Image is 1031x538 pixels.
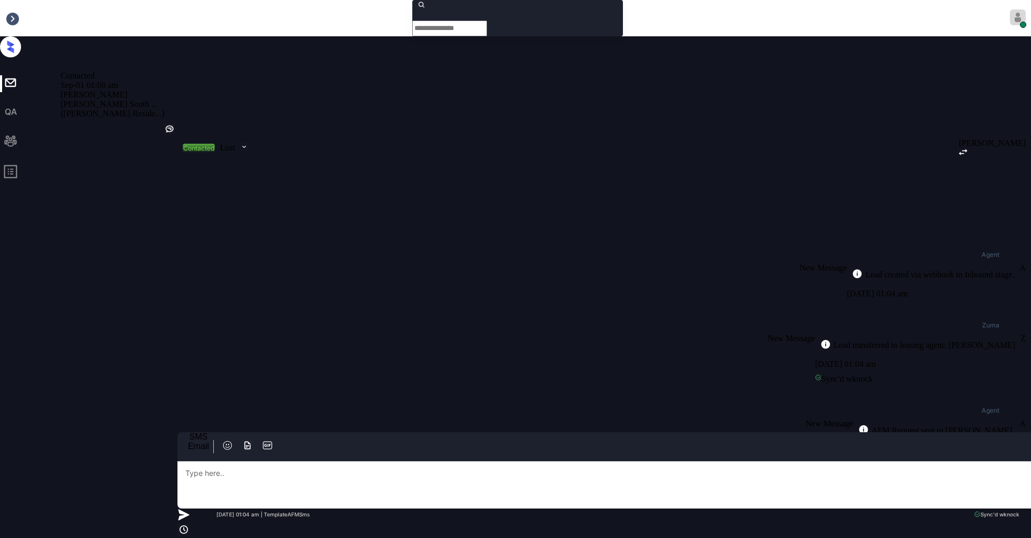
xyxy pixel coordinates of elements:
div: Sync'd w knock [815,372,1020,386]
img: icon-zuma [852,268,863,279]
div: A [1019,419,1026,429]
img: Kelsey was silent [164,124,175,134]
img: icon-zuma [858,424,869,435]
div: Contacted [61,71,177,81]
img: icon-zuma [177,509,190,521]
img: avatar [1010,9,1026,25]
div: Agent [982,407,999,414]
button: icon-zuma [240,440,255,453]
div: [DATE] 01:04 am [847,286,1019,301]
button: icon-zuma [220,440,235,453]
div: Lost [220,143,235,153]
img: icon-zuma [820,339,831,350]
div: A [1019,263,1026,273]
div: Zuma [982,322,999,328]
div: [PERSON_NAME] [959,138,1026,148]
div: Lead created via webhook in Inbound stage. [863,270,1014,280]
span: New Message [806,419,853,428]
div: Z [1020,334,1026,343]
img: icon-zuma [240,142,248,152]
span: New Message [768,334,815,343]
span: New Message [799,263,847,272]
div: [DATE] 01:04 am [815,357,1020,372]
div: Inbox [5,14,25,23]
img: icon-zuma [262,440,273,451]
div: Lead transferred to leasing agent: [PERSON_NAME] [831,341,1015,350]
button: icon-zuma [260,440,275,453]
div: Contacted [183,144,214,152]
img: icon-zuma [177,523,190,536]
div: Sep-01 01:08 am [61,81,177,90]
img: icon-zuma [242,440,253,451]
img: icon-zuma [222,440,233,451]
img: icon-zuma [959,149,967,155]
div: Email [188,442,209,451]
span: profile [3,164,18,183]
span: Agent [982,252,999,258]
div: [PERSON_NAME] [61,90,177,99]
div: Kelsey was silent [164,124,175,136]
div: [PERSON_NAME] South ... ([PERSON_NAME] Reside...) [61,99,177,118]
div: AFM Request sent to [PERSON_NAME]. [869,426,1015,435]
div: SMS [188,432,209,442]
